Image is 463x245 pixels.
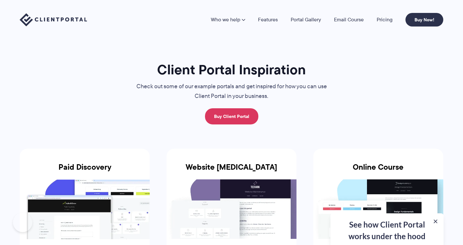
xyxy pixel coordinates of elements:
[20,163,150,179] h3: Paid Discovery
[291,17,321,22] a: Portal Gallery
[123,61,340,78] h1: Client Portal Inspiration
[405,13,443,27] a: Buy Now!
[377,17,393,22] a: Pricing
[13,213,32,232] iframe: Toggle Customer Support
[167,163,296,179] h3: Website [MEDICAL_DATA]
[123,82,340,101] p: Check out some of our example portals and get inspired for how you can use Client Portal in your ...
[205,108,258,124] a: Buy Client Portal
[258,17,278,22] a: Features
[211,17,245,22] a: Who we help
[313,163,443,179] h3: Online Course
[334,17,364,22] a: Email Course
